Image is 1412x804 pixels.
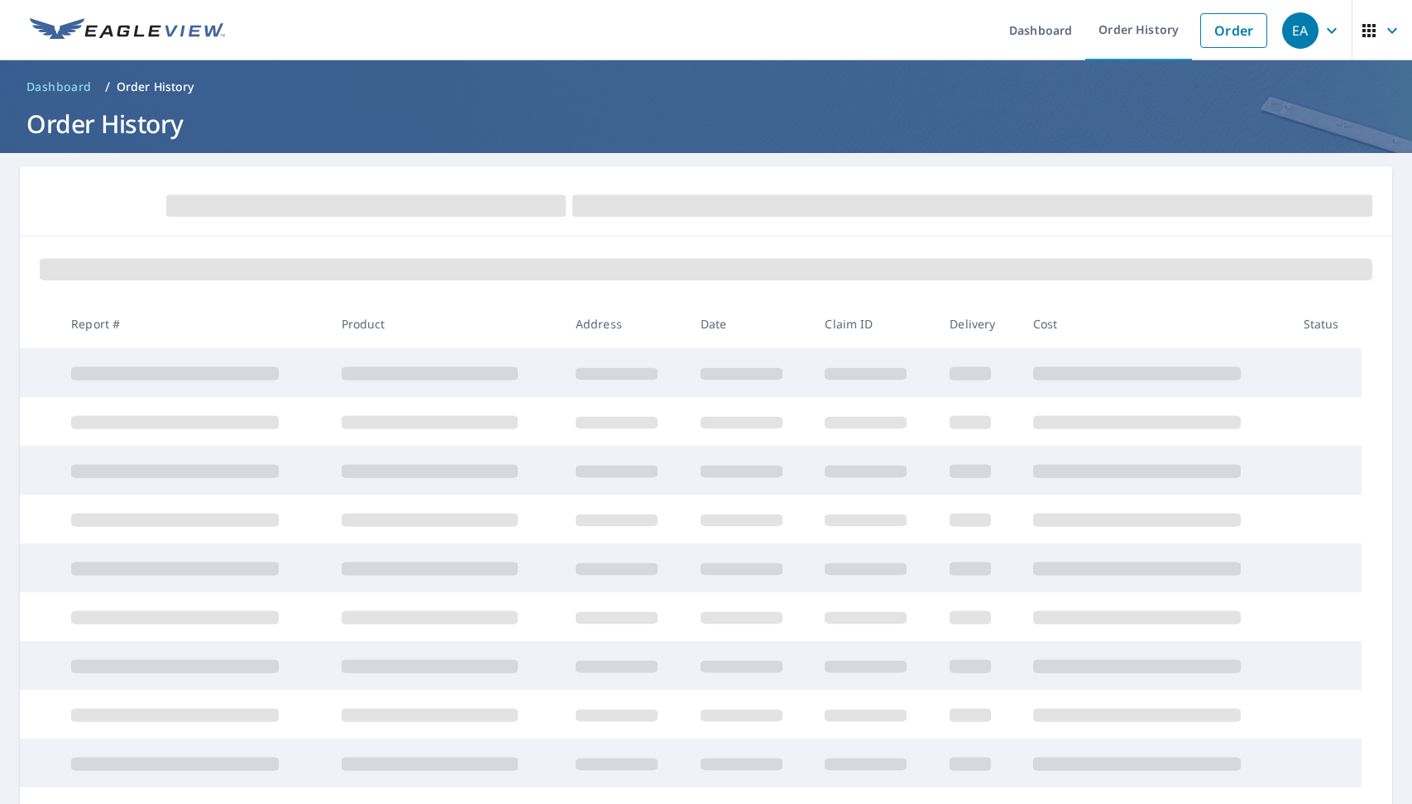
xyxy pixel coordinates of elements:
[811,299,936,348] th: Claim ID
[328,299,562,348] th: Product
[1282,12,1319,49] div: EA
[1020,299,1290,348] th: Cost
[58,299,328,348] th: Report #
[936,299,1020,348] th: Delivery
[1290,299,1362,348] th: Status
[117,79,194,95] p: Order History
[30,18,225,43] img: EV Logo
[687,299,812,348] th: Date
[105,77,110,97] li: /
[1200,13,1267,48] a: Order
[20,74,1392,100] nav: breadcrumb
[562,299,687,348] th: Address
[20,74,98,100] a: Dashboard
[20,107,1392,141] h1: Order History
[26,79,92,95] span: Dashboard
